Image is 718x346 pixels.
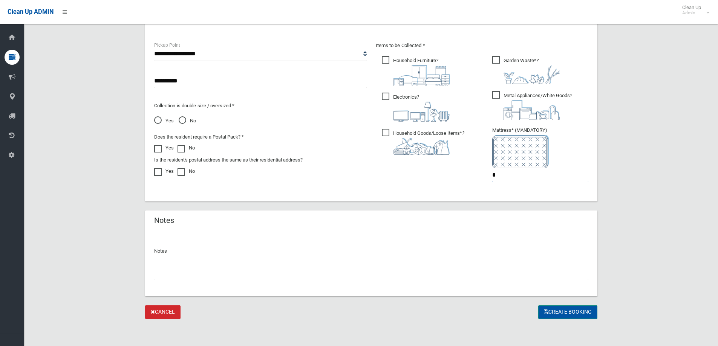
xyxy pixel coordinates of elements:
[682,10,701,16] small: Admin
[179,116,196,125] span: No
[8,8,54,15] span: Clean Up ADMIN
[382,129,464,155] span: Household Goods/Loose Items*
[145,213,183,228] header: Notes
[154,116,174,125] span: Yes
[154,143,174,152] label: Yes
[154,133,244,142] label: Does the resident require a Postal Pack? *
[504,58,560,84] i: ?
[492,135,549,168] img: e7408bece873d2c1783593a074e5cb2f.png
[393,94,450,122] i: ?
[376,41,588,50] p: Items to be Collected *
[492,127,588,168] span: Mattress* (MANDATORY)
[154,247,588,256] p: Notes
[538,305,597,319] button: Create Booking
[178,143,195,152] label: No
[492,91,572,120] span: Metal Appliances/White Goods
[154,167,174,176] label: Yes
[382,56,450,85] span: Household Furniture
[154,101,367,110] p: Collection is double size / oversized *
[393,130,464,155] i: ?
[178,167,195,176] label: No
[154,155,303,165] label: Is the resident's postal address the same as their residential address?
[504,93,572,120] i: ?
[393,65,450,85] img: aa9efdbe659d29b613fca23ba79d85cb.png
[504,65,560,84] img: 4fd8a5c772b2c999c83690221e5242e0.png
[678,5,709,16] span: Clean Up
[504,100,560,120] img: 36c1b0289cb1767239cdd3de9e694f19.png
[382,93,450,122] span: Electronics
[393,138,450,155] img: b13cc3517677393f34c0a387616ef184.png
[145,305,181,319] a: Cancel
[492,56,560,84] span: Garden Waste*
[393,102,450,122] img: 394712a680b73dbc3d2a6a3a7ffe5a07.png
[393,58,450,85] i: ?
